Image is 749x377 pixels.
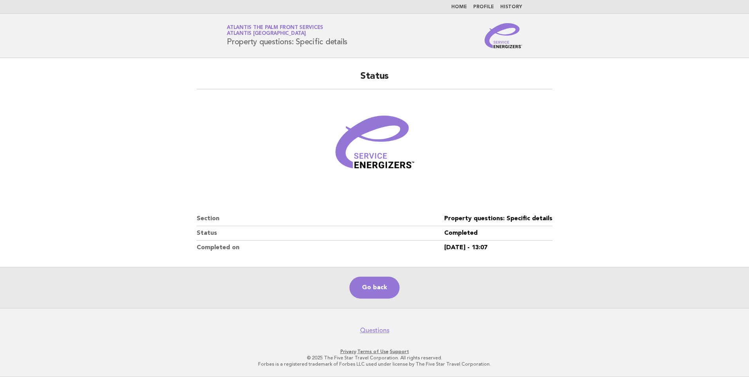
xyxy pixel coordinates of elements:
dd: Property questions: Specific details [444,212,552,226]
a: Support [390,349,409,354]
p: Forbes is a registered trademark of Forbes LLC used under license by The Five Star Travel Corpora... [135,361,614,367]
dt: Status [197,226,444,241]
dt: Completed on [197,241,444,255]
a: Questions [360,326,389,334]
a: Home [451,5,467,9]
a: Atlantis The Palm Front ServicesAtlantis [GEOGRAPHIC_DATA] [227,25,323,36]
span: Atlantis [GEOGRAPHIC_DATA] [227,31,306,36]
a: Go back [349,277,400,299]
img: Service Energizers [485,23,522,48]
a: History [500,5,522,9]
dd: [DATE] - 13:07 [444,241,552,255]
h1: Property questions: Specific details [227,25,347,46]
img: Verified [327,99,422,193]
p: · · [135,348,614,355]
h2: Status [197,70,552,89]
p: © 2025 The Five Star Travel Corporation. All rights reserved. [135,355,614,361]
dd: Completed [444,226,552,241]
a: Terms of Use [357,349,389,354]
dt: Section [197,212,444,226]
a: Privacy [340,349,356,354]
a: Profile [473,5,494,9]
